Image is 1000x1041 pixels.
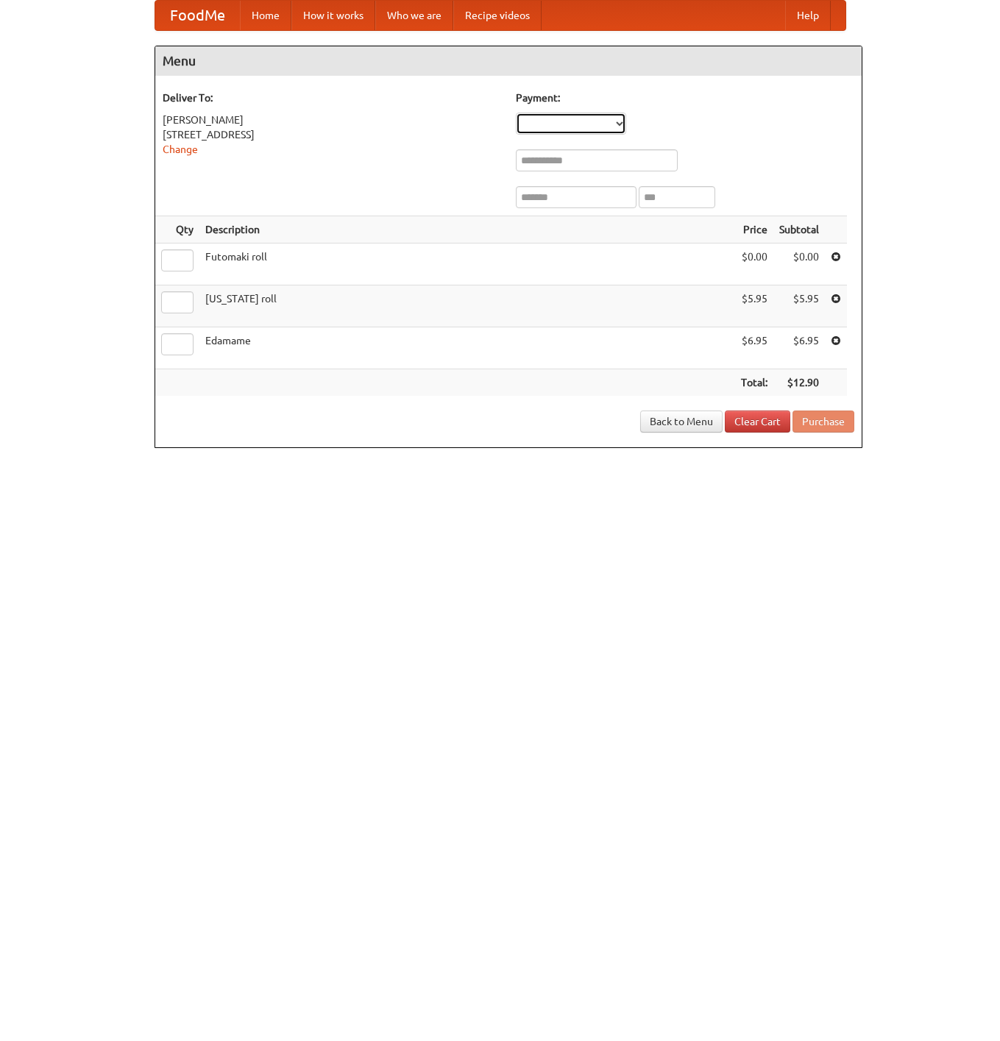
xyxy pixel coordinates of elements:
div: [STREET_ADDRESS] [163,127,501,142]
a: Clear Cart [725,411,790,433]
td: [US_STATE] roll [199,285,735,327]
a: Help [785,1,831,30]
th: Total: [735,369,773,397]
h5: Payment: [516,90,854,105]
a: Change [163,143,198,155]
th: Subtotal [773,216,825,244]
a: How it works [291,1,375,30]
td: Edamame [199,327,735,369]
a: Recipe videos [453,1,542,30]
td: $0.00 [773,244,825,285]
a: Back to Menu [640,411,723,433]
th: $12.90 [773,369,825,397]
td: Futomaki roll [199,244,735,285]
td: $0.00 [735,244,773,285]
a: Who we are [375,1,453,30]
th: Qty [155,216,199,244]
div: [PERSON_NAME] [163,113,501,127]
td: $6.95 [773,327,825,369]
button: Purchase [792,411,854,433]
a: Home [240,1,291,30]
th: Description [199,216,735,244]
h4: Menu [155,46,862,76]
td: $5.95 [735,285,773,327]
th: Price [735,216,773,244]
td: $6.95 [735,327,773,369]
a: FoodMe [155,1,240,30]
td: $5.95 [773,285,825,327]
h5: Deliver To: [163,90,501,105]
